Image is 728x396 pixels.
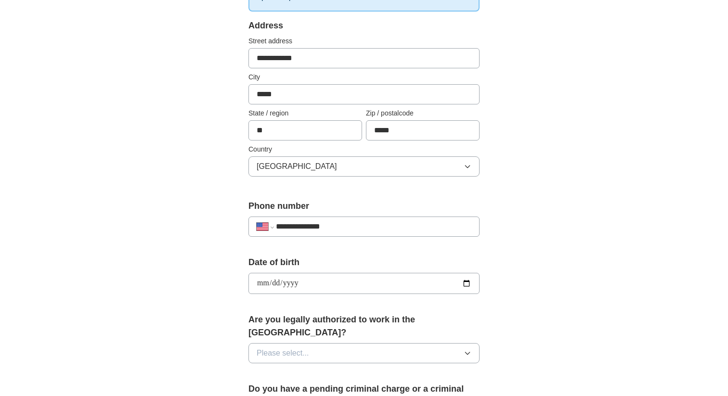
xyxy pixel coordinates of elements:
label: Zip / postalcode [366,108,480,118]
label: State / region [248,108,362,118]
label: Date of birth [248,256,480,269]
label: Phone number [248,200,480,213]
label: City [248,72,480,82]
label: Street address [248,36,480,46]
span: [GEOGRAPHIC_DATA] [257,161,337,172]
button: [GEOGRAPHIC_DATA] [248,156,480,177]
label: Are you legally authorized to work in the [GEOGRAPHIC_DATA]? [248,313,480,339]
span: Please select... [257,347,309,359]
button: Please select... [248,343,480,363]
label: Country [248,144,480,154]
div: Address [248,19,480,32]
